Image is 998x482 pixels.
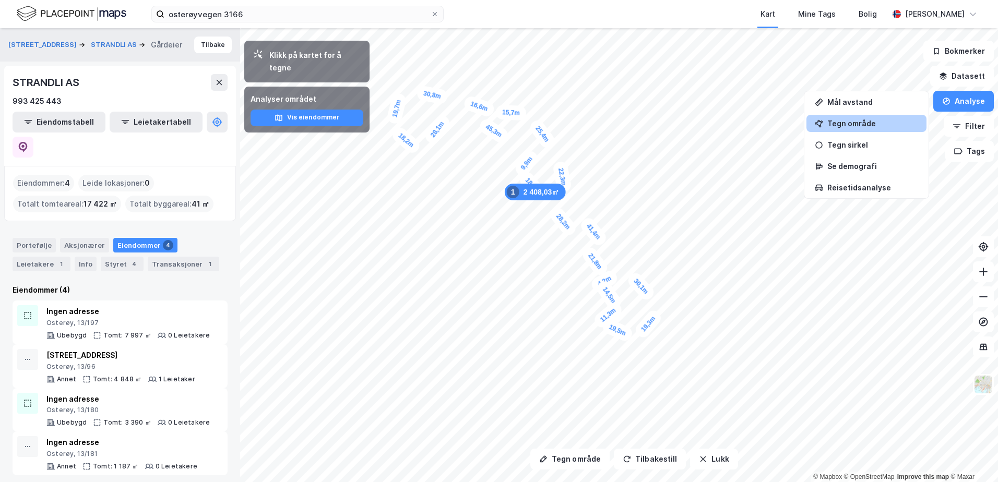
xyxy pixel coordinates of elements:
div: 0 Leietakere [168,331,210,340]
div: Map marker [595,279,624,312]
div: Map marker [513,148,540,178]
div: Tegn sirkel [827,140,918,149]
div: Totalt byggareal : [125,196,213,212]
button: Lukk [690,449,738,469]
div: 0 Leietakere [156,462,197,471]
a: Mapbox [813,473,842,480]
button: Bokmerker [923,41,994,62]
button: Tegn område [530,449,610,469]
div: Ingen adresse [46,436,197,449]
div: Map marker [625,270,657,303]
div: Portefølje [13,238,56,252]
button: Datasett [930,66,994,87]
div: Aksjonærer [60,238,109,252]
input: Søk på adresse, matrikkel, gårdeiere, leietakere eller personer [164,6,431,22]
div: Map marker [580,245,610,278]
div: Map marker [552,161,572,193]
div: Tomt: 7 997 ㎡ [103,331,151,340]
div: Eiendommer (4) [13,284,228,296]
div: Styret [101,257,144,271]
a: Improve this map [897,473,949,480]
div: 4 [129,259,139,269]
div: Bolig [859,8,877,20]
div: Map marker [495,105,526,121]
div: Reisetidsanalyse [827,183,918,192]
div: [PERSON_NAME] [905,8,965,20]
button: Tilbakestill [614,449,686,469]
div: 1 [507,186,519,198]
div: 1 [205,259,215,269]
span: 41 ㎡ [192,198,209,210]
div: Se demografi [827,162,918,171]
div: Info [75,257,97,271]
button: Tilbake [194,37,232,53]
div: Map marker [462,94,496,118]
div: Osterøy, 13/181 [46,450,197,458]
div: 4 [163,240,173,250]
span: 17 422 ㎡ [84,198,117,210]
div: 1 Leietaker [159,375,195,383]
div: Eiendommer [113,238,177,252]
div: Ingen adresse [46,305,210,318]
div: Leietakere [13,257,70,271]
div: Mål avstand [827,98,918,106]
button: Filter [944,116,994,137]
div: Map marker [592,300,625,330]
div: Klikk på kartet for å tegne [269,49,361,74]
span: 4 [65,177,70,189]
img: Z [973,375,993,394]
div: Annet [57,375,76,383]
div: Eiendommer : [13,175,74,191]
div: Map marker [578,215,609,248]
div: Ubebygd [57,331,87,340]
iframe: Chat Widget [946,432,998,482]
div: Map marker [505,184,566,200]
div: 0 Leietakere [168,418,210,427]
button: Leietakertabell [110,112,203,132]
button: Analyse [933,91,994,112]
div: Map marker [390,125,422,156]
div: Leide lokasjoner : [78,175,154,191]
div: Osterøy, 13/180 [46,406,210,414]
div: Tegn område [827,119,918,128]
button: Tags [945,141,994,162]
a: OpenStreetMap [844,473,895,480]
span: 0 [145,177,150,189]
div: Ingen adresse [46,393,210,405]
div: Totalt tomteareal : [13,196,121,212]
button: Vis eiendommer [251,110,363,126]
div: Map marker [601,317,634,343]
button: [STREET_ADDRESS] [8,40,79,50]
div: Map marker [477,117,510,146]
div: Map marker [422,113,452,146]
div: Annet [57,462,76,471]
div: Gårdeier [151,39,182,51]
div: Map marker [527,117,557,150]
div: Map marker [548,206,579,238]
div: STRANDLI AS [13,74,81,91]
div: Map marker [386,92,408,125]
div: Osterøy, 13/96 [46,363,195,371]
div: 1 [56,259,66,269]
div: Tomt: 3 390 ㎡ [103,418,151,427]
div: [STREET_ADDRESS] [46,349,195,362]
div: Kart [761,8,775,20]
div: Ubebygd [57,418,87,427]
img: logo.f888ab2527a4732fd821a326f86c7f29.svg [17,5,126,23]
div: Osterøy, 13/197 [46,319,210,327]
div: Tomt: 1 187 ㎡ [93,462,139,471]
div: Tomt: 4 848 ㎡ [93,375,142,383]
button: Eiendomstabell [13,112,105,132]
div: Map marker [633,308,663,340]
div: Transaksjoner [148,257,219,271]
div: Mine Tags [798,8,836,20]
button: STRANDLI AS [91,40,139,50]
div: Map marker [416,85,448,105]
div: Analyser området [251,93,363,105]
div: 993 425 443 [13,95,62,107]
